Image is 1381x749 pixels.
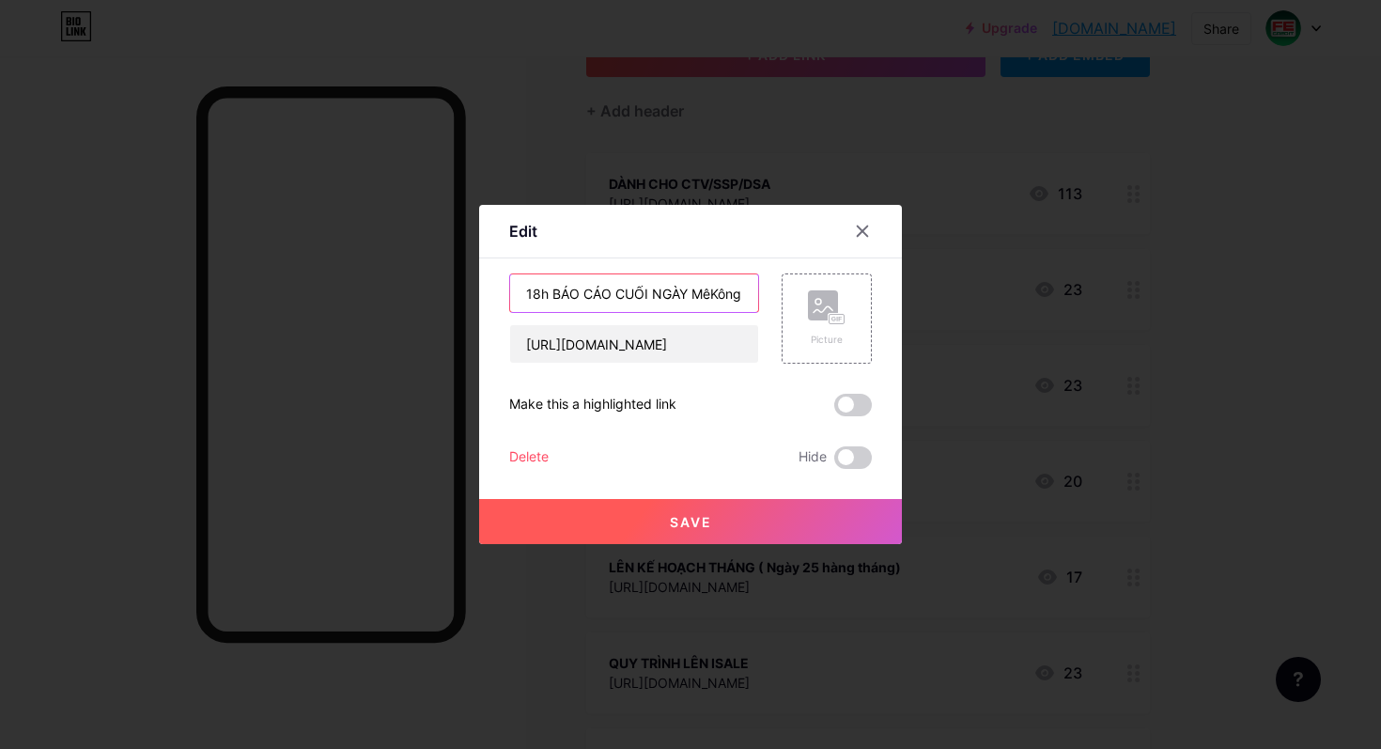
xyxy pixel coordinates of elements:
[510,325,758,363] input: URL
[670,514,712,530] span: Save
[509,394,676,416] div: Make this a highlighted link
[808,333,846,347] div: Picture
[510,274,758,312] input: Title
[509,446,549,469] div: Delete
[799,446,827,469] span: Hide
[509,220,537,242] div: Edit
[479,499,902,544] button: Save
